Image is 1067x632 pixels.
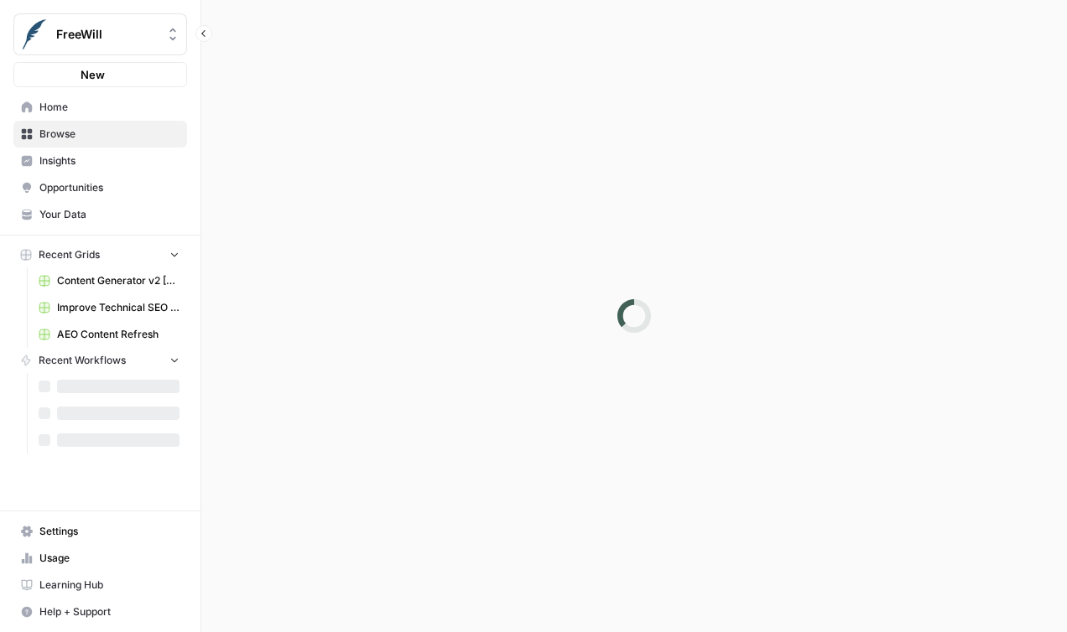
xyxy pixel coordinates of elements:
span: Learning Hub [39,578,180,593]
span: Help + Support [39,604,180,619]
a: Insights [13,148,187,174]
a: Settings [13,518,187,545]
a: Browse [13,121,187,148]
button: Recent Grids [13,242,187,267]
span: Recent Workflows [39,353,126,368]
span: New [81,66,105,83]
a: Opportunities [13,174,187,201]
span: Content Generator v2 [DRAFT] Test [57,273,180,288]
a: Your Data [13,201,187,228]
span: Usage [39,551,180,566]
a: Home [13,94,187,121]
span: FreeWill [56,26,158,43]
a: Learning Hub [13,572,187,598]
span: Settings [39,524,180,539]
button: New [13,62,187,87]
button: Workspace: FreeWill [13,13,187,55]
span: Improve Technical SEO for Page [57,300,180,315]
span: Your Data [39,207,180,222]
a: AEO Content Refresh [31,321,187,348]
span: Insights [39,153,180,168]
span: Home [39,100,180,115]
span: AEO Content Refresh [57,327,180,342]
a: Usage [13,545,187,572]
button: Help + Support [13,598,187,625]
a: Content Generator v2 [DRAFT] Test [31,267,187,294]
span: Browse [39,127,180,142]
a: Improve Technical SEO for Page [31,294,187,321]
span: Recent Grids [39,247,100,262]
img: FreeWill Logo [19,19,49,49]
span: Opportunities [39,180,180,195]
button: Recent Workflows [13,348,187,373]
